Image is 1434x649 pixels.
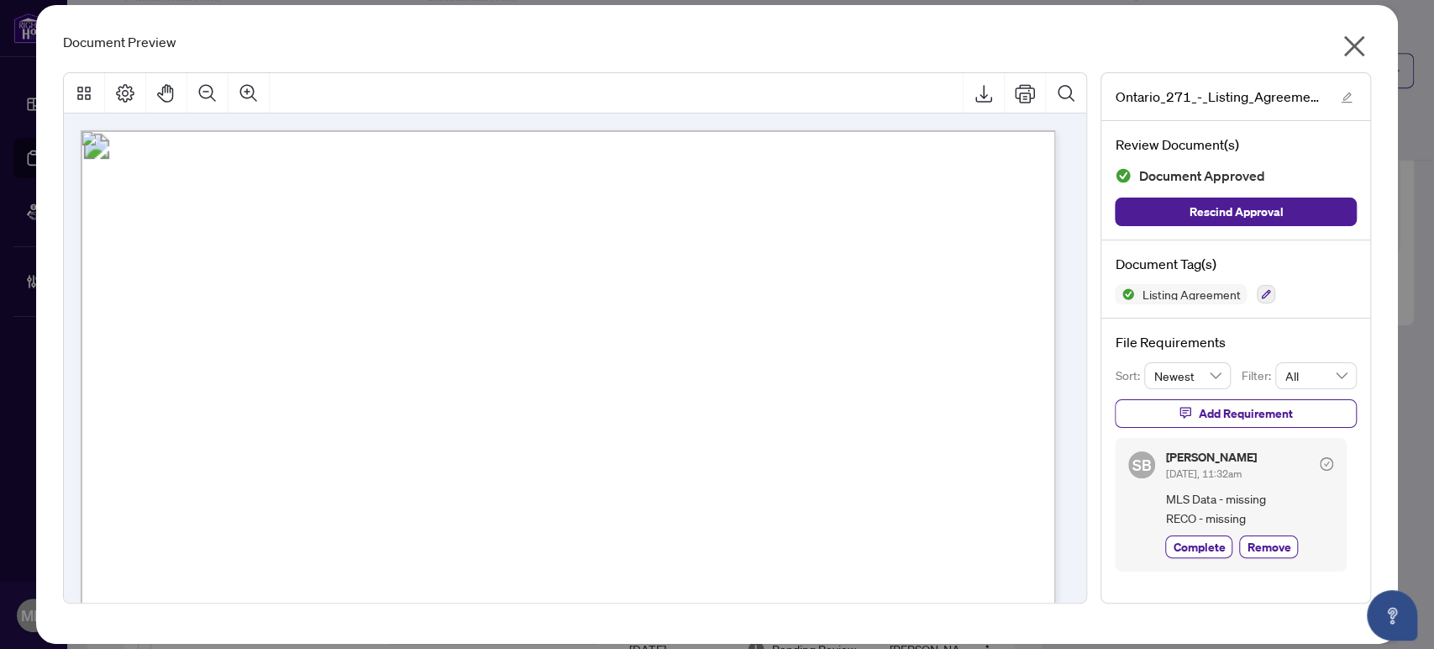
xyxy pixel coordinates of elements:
[1341,33,1368,60] span: close
[1115,198,1357,226] button: Rescind Approval
[1341,92,1353,103] span: edit
[1154,363,1221,388] span: Newest
[1320,457,1333,471] span: check-circle
[1115,167,1132,184] img: Document Status
[1165,536,1232,558] button: Complete
[1189,198,1283,225] span: Rescind Approval
[1115,284,1135,304] img: Status Icon
[1115,399,1357,428] button: Add Requirement
[1115,135,1357,155] h4: Review Document(s)
[1247,538,1290,556] span: Remove
[1115,332,1357,352] h4: File Requirements
[1285,363,1347,388] span: All
[1138,165,1264,187] span: Document Approved
[1115,87,1325,107] span: Ontario_271_-_Listing_Agreement_-_Seller_Designated_Representation_Agreement_-_Authority_to_Offer...
[1198,400,1292,427] span: Add Requirement
[1239,536,1298,558] button: Remove
[1367,590,1417,641] button: Open asap
[63,32,1372,52] div: Document Preview
[1115,367,1144,385] p: Sort:
[1165,451,1256,463] h5: [PERSON_NAME]
[1165,489,1333,529] span: MLS Data - missing RECO - missing
[1135,288,1247,300] span: Listing Agreement
[1173,538,1225,556] span: Complete
[1165,467,1241,480] span: [DATE], 11:32am
[1132,453,1152,477] span: SB
[1115,254,1357,274] h4: Document Tag(s)
[1241,367,1274,385] p: Filter:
